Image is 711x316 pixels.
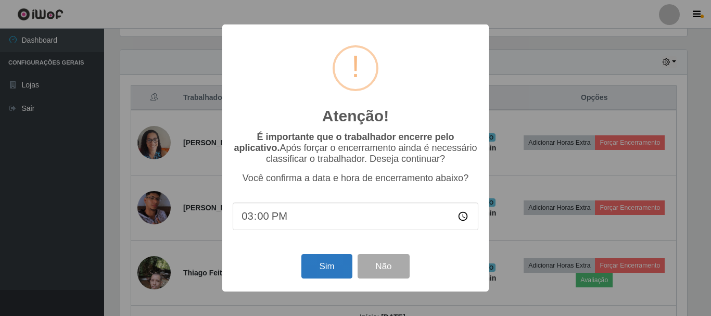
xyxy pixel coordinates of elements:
button: Não [358,254,409,279]
p: Após forçar o encerramento ainda é necessário classificar o trabalhador. Deseja continuar? [233,132,478,165]
h2: Atenção! [322,107,389,125]
p: Você confirma a data e hora de encerramento abaixo? [233,173,478,184]
button: Sim [301,254,352,279]
b: É importante que o trabalhador encerre pelo aplicativo. [234,132,454,153]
